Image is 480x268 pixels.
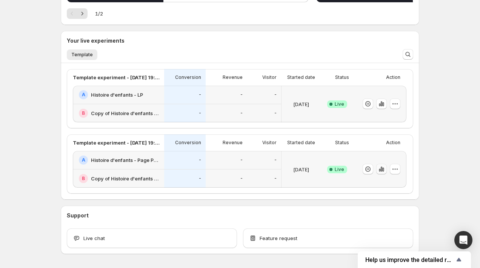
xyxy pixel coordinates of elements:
[82,110,85,116] h2: B
[67,8,88,19] nav: Pagination
[335,101,344,107] span: Live
[287,140,315,146] p: Started date
[262,74,277,80] p: Visitor
[240,176,243,182] p: -
[365,255,463,264] button: Show survey - Help us improve the detailed report for A/B campaigns
[199,176,201,182] p: -
[240,92,243,98] p: -
[274,110,277,116] p: -
[175,140,201,146] p: Conversion
[95,10,103,17] span: 1 / 2
[77,8,88,19] button: Next
[293,166,309,173] p: [DATE]
[67,37,125,45] h3: Your live experiments
[91,175,160,182] h2: Copy of Histoire d'enfants - Page Produit
[335,166,344,173] span: Live
[199,92,201,98] p: -
[73,74,160,81] p: Template experiment - [DATE] 19:08:53
[73,139,160,146] p: Template experiment - [DATE] 19:14:16
[274,157,277,163] p: -
[223,140,243,146] p: Revenue
[223,74,243,80] p: Revenue
[91,109,160,117] h2: Copy of Histoire d'enfants - LP
[454,231,472,249] div: Open Intercom Messenger
[71,52,93,58] span: Template
[365,256,454,263] span: Help us improve the detailed report for A/B campaigns
[260,234,297,242] span: Feature request
[386,74,400,80] p: Action
[175,74,201,80] p: Conversion
[274,176,277,182] p: -
[91,156,160,164] h2: Histoire d'enfants - Page Produit
[199,157,201,163] p: -
[386,140,400,146] p: Action
[82,92,85,98] h2: A
[262,140,277,146] p: Visitor
[274,92,277,98] p: -
[82,157,85,163] h2: A
[293,100,309,108] p: [DATE]
[240,110,243,116] p: -
[67,212,89,219] h3: Support
[82,176,85,182] h2: B
[287,74,315,80] p: Started date
[403,49,413,60] button: Search and filter results
[199,110,201,116] p: -
[83,234,105,242] span: Live chat
[240,157,243,163] p: -
[335,140,349,146] p: Status
[335,74,349,80] p: Status
[91,91,143,99] h2: Histoire d'enfants - LP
